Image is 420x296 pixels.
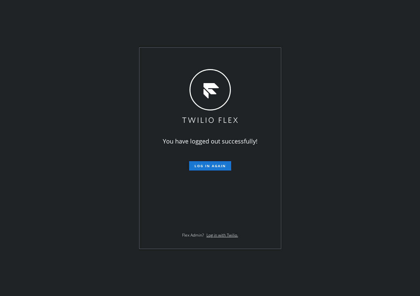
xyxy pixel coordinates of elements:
span: You have logged out successfully! [163,137,258,145]
span: Flex Admin? [182,232,204,238]
a: Log in with Twilio. [206,232,238,238]
button: Log in again [189,161,231,171]
span: Log in again [194,164,226,168]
